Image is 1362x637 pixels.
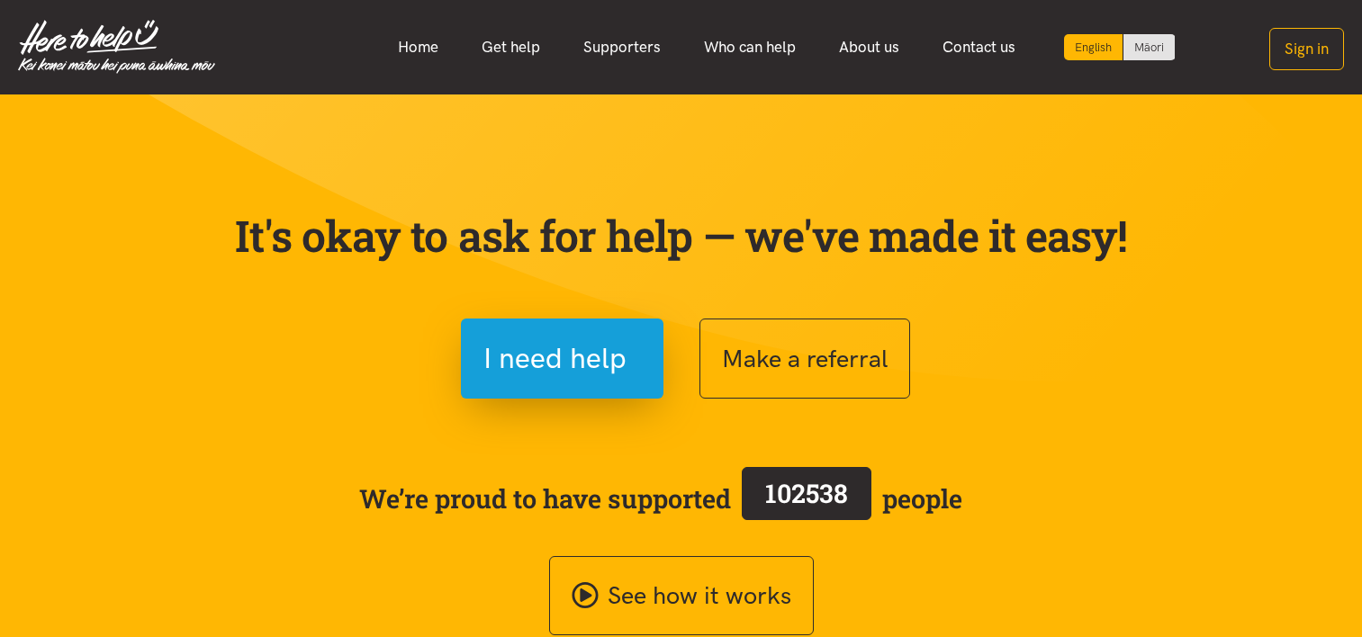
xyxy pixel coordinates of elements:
a: See how it works [549,556,814,636]
a: Supporters [562,28,682,67]
div: Current language [1064,34,1123,60]
div: Language toggle [1064,34,1176,60]
a: Contact us [921,28,1037,67]
a: 102538 [731,463,882,534]
span: I need help [483,336,627,381]
button: Sign in [1269,28,1344,70]
span: We’re proud to have supported people [359,463,962,534]
a: Who can help [682,28,817,67]
button: Make a referral [699,318,910,399]
button: I need help [461,318,663,399]
a: Get help [460,28,562,67]
img: Home [18,20,215,74]
a: About us [817,28,921,67]
p: It's okay to ask for help — we've made it easy! [231,210,1132,262]
a: Home [376,28,460,67]
a: Switch to Te Reo Māori [1123,34,1175,60]
span: 102538 [765,476,848,510]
